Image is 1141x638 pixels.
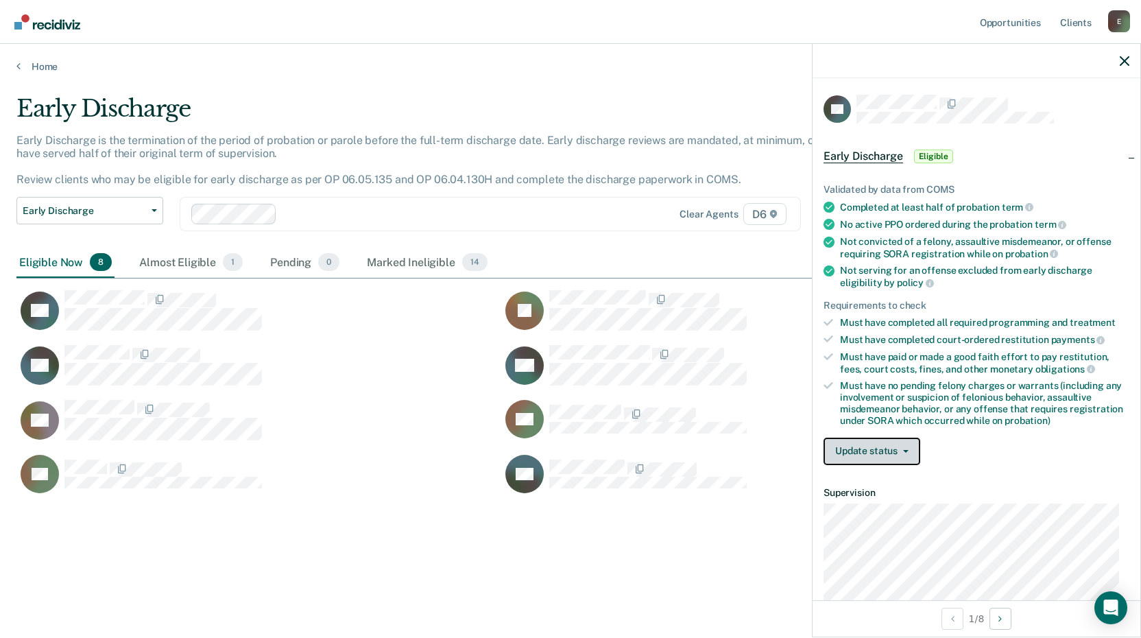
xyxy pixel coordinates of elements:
[1005,248,1059,259] span: probation
[16,248,115,278] div: Eligible Now
[897,277,934,288] span: policy
[16,399,501,454] div: CaseloadOpportunityCell-0568959
[136,248,245,278] div: Almost Eligible
[840,351,1129,375] div: Must have paid or made a good faith effort to pay restitution, fees, court costs, fines, and othe...
[914,150,953,163] span: Eligible
[90,253,112,271] span: 8
[941,608,963,630] button: Previous Opportunity
[824,438,920,465] button: Update status
[824,300,1129,311] div: Requirements to check
[501,344,986,399] div: CaseloadOpportunityCell-0634836
[840,317,1129,329] div: Must have completed all required programming and
[743,203,786,225] span: D6
[1051,334,1105,345] span: payments
[14,14,80,29] img: Recidiviz
[824,487,1129,499] dt: Supervision
[840,380,1129,426] div: Must have no pending felony charges or warrants (including any involvement or suspicion of feloni...
[840,333,1129,346] div: Must have completed court-ordered restitution
[16,454,501,509] div: CaseloadOpportunityCell-0965579
[840,218,1129,231] div: No active PPO ordered during the probation
[1070,317,1116,328] span: treatment
[840,236,1129,259] div: Not convicted of a felony, assaultive misdemeanor, or offense requiring SORA registration while on
[267,248,342,278] div: Pending
[1108,10,1130,32] button: Profile dropdown button
[813,134,1140,178] div: Early DischargeEligible
[840,265,1129,288] div: Not serving for an offense excluded from early discharge eligibility by
[16,60,1125,73] a: Home
[840,201,1129,213] div: Completed at least half of probation
[16,290,501,344] div: CaseloadOpportunityCell-0592781
[364,248,490,278] div: Marked Ineligible
[1094,591,1127,624] div: Open Intercom Messenger
[16,134,868,187] p: Early Discharge is the termination of the period of probation or parole before the full-term disc...
[16,95,872,134] div: Early Discharge
[23,205,146,217] span: Early Discharge
[318,253,339,271] span: 0
[813,600,1140,637] div: 1 / 8
[824,184,1129,196] div: Validated by data from COMS
[223,253,243,271] span: 1
[1035,219,1066,230] span: term
[680,209,738,220] div: Clear agents
[824,150,903,163] span: Early Discharge
[501,454,986,509] div: CaseloadOpportunityCell-0810098
[1108,10,1130,32] div: E
[462,253,488,271] span: 14
[989,608,1011,630] button: Next Opportunity
[16,344,501,399] div: CaseloadOpportunityCell-0776601
[1002,202,1033,213] span: term
[1035,364,1095,375] span: obligations
[501,399,986,454] div: CaseloadOpportunityCell-0850844
[1005,415,1050,426] span: probation)
[501,290,986,344] div: CaseloadOpportunityCell-0266267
